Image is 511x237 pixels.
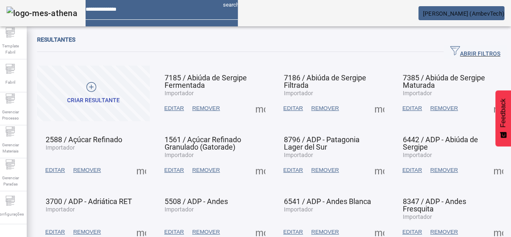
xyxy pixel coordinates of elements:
[402,104,422,113] span: EDITAR
[67,96,120,105] div: CRIAR RESULTANTE
[491,101,506,116] button: Mais
[165,135,241,151] span: 1561 / Açúcar Refinado Granulado (Gatorade)
[165,206,194,213] span: Importador
[283,104,303,113] span: EDITAR
[37,36,75,43] span: Resultantes
[283,166,303,174] span: EDITAR
[444,45,507,59] button: ABRIR FILTROS
[3,77,18,88] span: Fabril
[426,101,462,116] button: REMOVER
[372,163,387,178] button: Mais
[307,101,343,116] button: REMOVER
[450,46,500,58] span: ABRIR FILTROS
[495,90,511,146] button: Feedback - Mostrar pesquisa
[284,206,313,213] span: Importador
[192,166,220,174] span: REMOVER
[192,104,220,113] span: REMOVER
[403,135,478,151] span: 6442 / ADP - Abiúda de Sergipe
[160,163,188,178] button: EDITAR
[192,228,220,236] span: REMOVER
[165,73,247,89] span: 7185 / Abiúda de Sergipe Fermentada
[165,197,228,206] span: 5508 / ADP - Andes
[402,228,422,236] span: EDITAR
[311,166,339,174] span: REMOVER
[430,228,458,236] span: REMOVER
[46,144,75,151] span: Importador
[46,206,75,213] span: Importador
[160,101,188,116] button: EDITAR
[402,166,422,174] span: EDITAR
[284,197,371,206] span: 6541 / ADP - Andes Blanca
[426,163,462,178] button: REMOVER
[491,163,506,178] button: Mais
[69,163,105,178] button: REMOVER
[284,73,366,89] span: 7186 / Abiúda de Sergipe Filtrada
[499,99,507,127] span: Feedback
[403,73,485,89] span: 7385 / Abiúda de Sergipe Maturada
[46,197,132,206] span: 3700 / ADP - Adriática RET
[188,163,224,178] button: REMOVER
[73,166,101,174] span: REMOVER
[430,166,458,174] span: REMOVER
[311,228,339,236] span: REMOVER
[188,101,224,116] button: REMOVER
[283,228,303,236] span: EDITAR
[398,101,426,116] button: EDITAR
[284,135,360,151] span: 8796 / ADP - Patagonia Lager del Sur
[164,104,184,113] span: EDITAR
[134,163,149,178] button: Mais
[45,228,65,236] span: EDITAR
[311,104,339,113] span: REMOVER
[41,163,69,178] button: EDITAR
[430,104,458,113] span: REMOVER
[423,10,504,17] span: [PERSON_NAME] (AmbevTech)
[398,163,426,178] button: EDITAR
[73,228,101,236] span: REMOVER
[307,163,343,178] button: REMOVER
[164,228,184,236] span: EDITAR
[46,135,122,144] span: 2588 / Açúcar Refinado
[7,7,77,20] img: logo-mes-athena
[253,101,268,116] button: Mais
[279,163,307,178] button: EDITAR
[403,197,466,213] span: 8347 / ADP - Andes Fresquita
[372,101,387,116] button: Mais
[253,163,268,178] button: Mais
[279,101,307,116] button: EDITAR
[37,66,150,121] button: CRIAR RESULTANTE
[164,166,184,174] span: EDITAR
[45,166,65,174] span: EDITAR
